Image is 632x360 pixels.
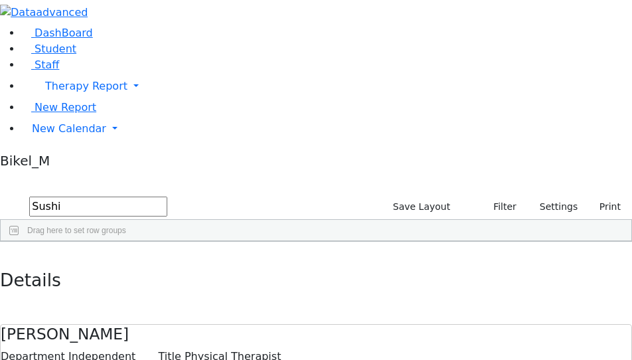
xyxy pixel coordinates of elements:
[21,58,59,71] a: Staff
[35,27,93,39] span: DashBoard
[21,27,93,39] a: DashBoard
[32,122,106,135] span: New Calendar
[21,43,76,55] a: Student
[1,325,631,343] h4: [PERSON_NAME]
[584,197,627,217] button: Print
[476,197,522,217] button: Filter
[21,101,96,114] a: New Report
[45,80,127,92] span: Therapy Report
[29,197,167,217] input: Search
[35,43,76,55] span: Student
[35,101,96,114] span: New Report
[387,197,456,217] button: Save Layout
[21,116,632,142] a: New Calendar
[522,197,584,217] button: Settings
[21,73,632,100] a: Therapy Report
[35,58,59,71] span: Staff
[27,226,126,235] span: Drag here to set row groups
